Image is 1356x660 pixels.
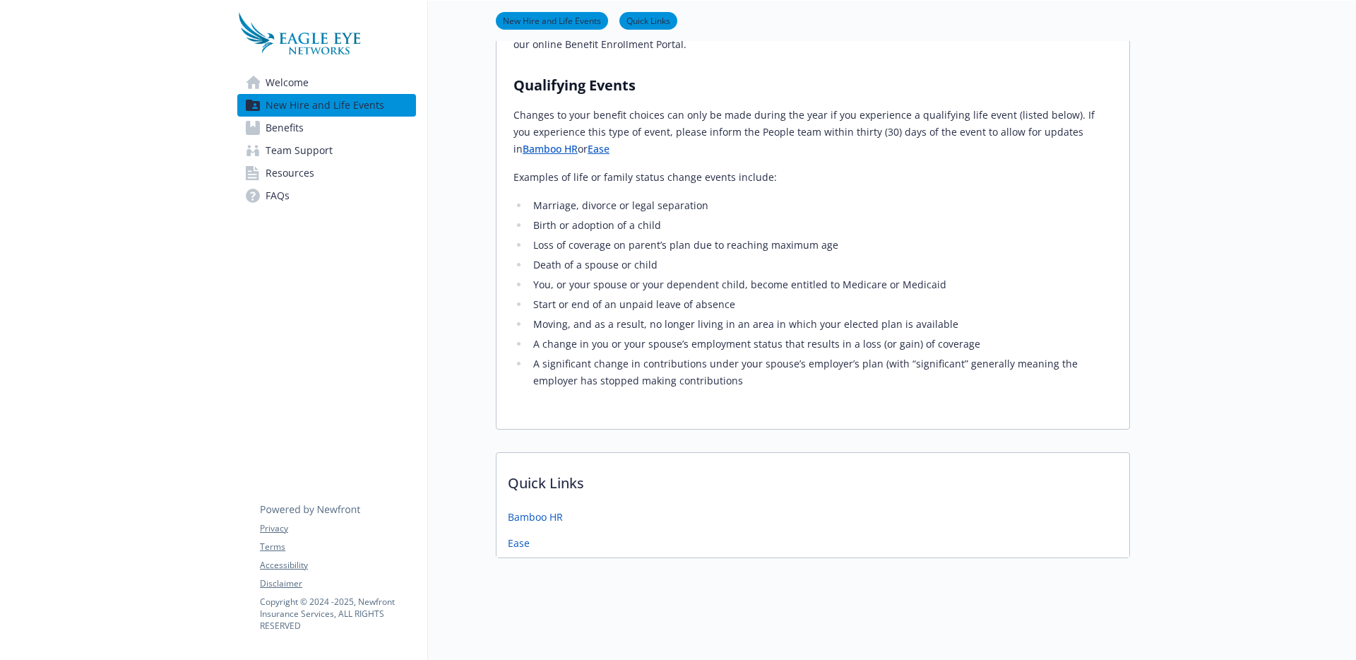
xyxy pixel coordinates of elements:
span: Welcome [266,71,309,94]
a: Benefits [237,117,416,139]
a: Ease [508,536,530,550]
a: Welcome [237,71,416,94]
a: New Hire and Life Events [496,13,608,27]
a: Bamboo HR [523,142,578,155]
li: Marriage, divorce or legal separation [529,197,1112,214]
a: Accessibility [260,559,415,572]
span: Benefits [266,117,304,139]
a: Disclaimer [260,577,415,590]
li: Death of a spouse or child [529,257,1112,273]
a: Terms [260,541,415,553]
a: New Hire and Life Events [237,94,416,117]
span: New Hire and Life Events [266,94,384,117]
strong: Qualifying Events [513,76,636,95]
span: FAQs [266,184,290,207]
a: Resources [237,162,416,184]
li: Start or end of an unpaid leave of absence [529,296,1112,313]
li: Loss of coverage on parent’s plan due to reaching maximum age [529,237,1112,254]
a: Privacy [260,522,415,535]
li: Moving, and as a result, no longer living in an area in which your elected plan is available [529,316,1112,333]
a: Quick Links [619,13,677,27]
p: Copyright © 2024 - 2025 , Newfront Insurance Services, ALL RIGHTS RESERVED [260,596,415,632]
li: You, or your spouse or your dependent child, become entitled to Medicare or Medicaid [529,276,1112,293]
li: A significant change in contributions under your spouse’s employer’s plan (with “significant” gen... [529,355,1112,389]
a: Team Support [237,139,416,162]
a: Bamboo HR [508,509,563,524]
span: Resources [266,162,314,184]
a: FAQs [237,184,416,207]
li: A change in you or your spouse’s employment status that results in a loss (or gain) of coverage [529,336,1112,353]
a: Ease [588,142,609,155]
p: Examples of life or family status change events include: [513,169,1112,186]
span: Team Support [266,139,333,162]
p: Changes to your benefit choices can only be made during the year if you experience a qualifying l... [513,107,1112,158]
p: Quick Links [496,453,1129,505]
li: Birth or adoption of a child [529,217,1112,234]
